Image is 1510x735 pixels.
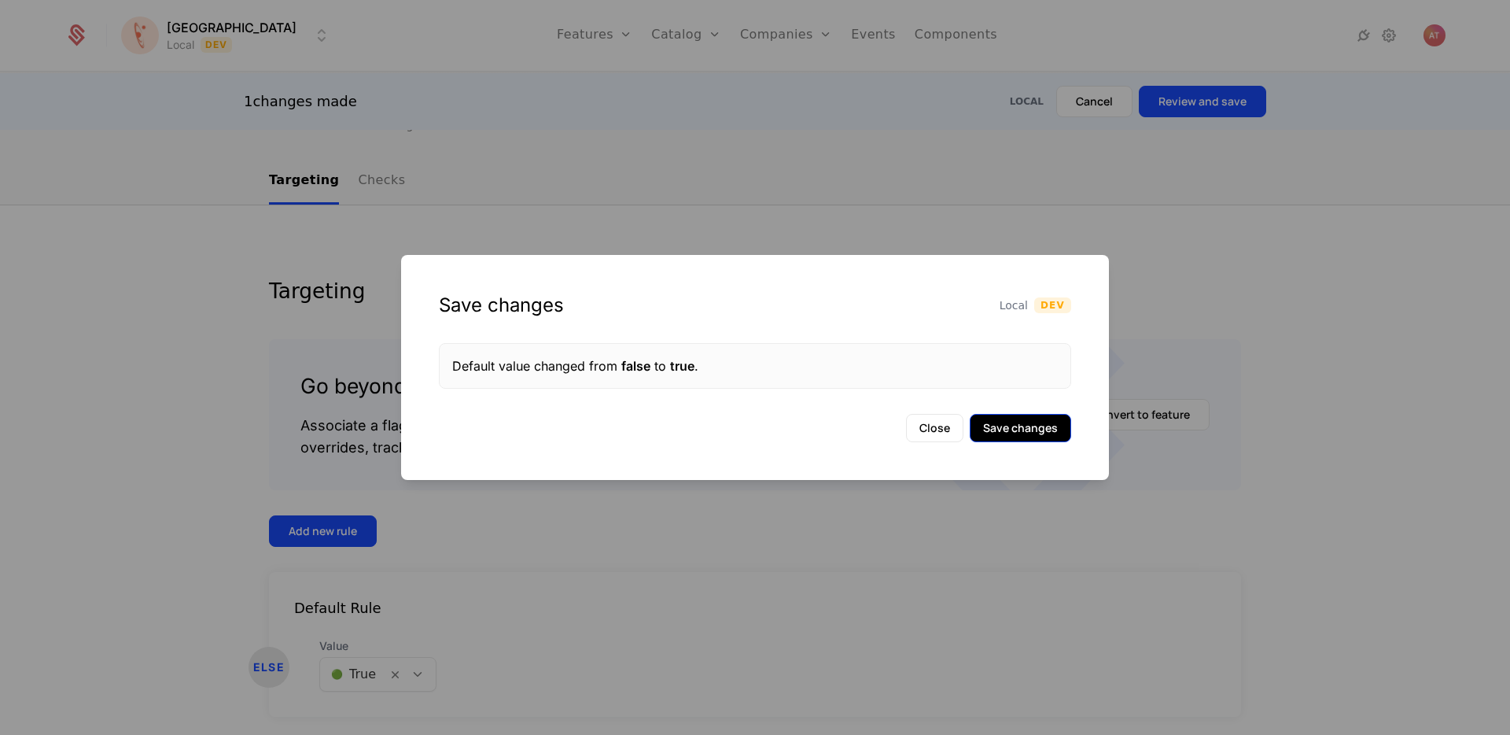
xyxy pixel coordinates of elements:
[1000,297,1028,313] span: Local
[970,414,1071,442] button: Save changes
[1034,297,1071,313] span: Dev
[452,356,1058,375] div: Default value changed from to .
[621,358,650,374] span: false
[906,414,963,442] button: Close
[670,358,694,374] span: true
[439,293,564,318] div: Save changes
